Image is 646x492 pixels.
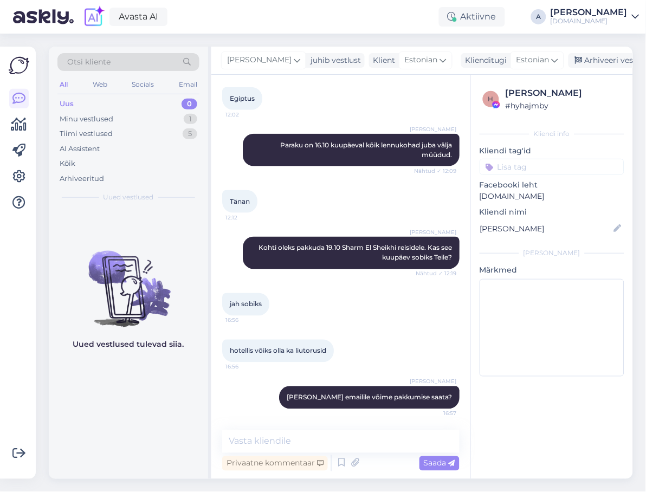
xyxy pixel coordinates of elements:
div: Arhiveeritud [60,173,104,184]
span: [PERSON_NAME] emailile võime pakkumise saata? [287,393,452,402]
span: Nähtud ✓ 12:09 [414,167,456,175]
div: 5 [183,128,197,139]
span: Uued vestlused [104,192,154,202]
span: Nähtud ✓ 12:19 [416,270,456,278]
span: 12:02 [225,111,266,119]
span: Egiptus [230,94,255,102]
div: Tiimi vestlused [60,128,113,139]
p: Facebooki leht [480,179,624,191]
div: Kliendi info [480,129,624,139]
span: Paraku on 16.10 kuupäeval kõik lennukohad juba välja müüdud. [280,141,454,159]
div: 0 [182,99,197,109]
div: Aktiivne [439,7,505,27]
span: Estonian [405,54,438,66]
span: [PERSON_NAME] [410,228,456,236]
input: Lisa tag [480,159,624,175]
span: [PERSON_NAME] [227,54,292,66]
div: Email [177,77,199,92]
div: juhib vestlust [306,55,361,66]
div: Klienditugi [461,55,507,66]
div: [DOMAIN_NAME] [551,17,628,25]
span: Kohti oleks pakkuda 19.10 Sharm El Sheikhi reisidele. Kas see kuupäev sobiks Teile? [259,244,454,262]
span: Estonian [516,54,550,66]
a: [PERSON_NAME][DOMAIN_NAME] [551,8,639,25]
p: Märkmed [480,264,624,276]
span: 12:12 [225,213,266,222]
div: Minu vestlused [60,114,113,125]
div: Uus [60,99,74,109]
img: Askly Logo [9,55,29,76]
span: Tänan [230,197,250,205]
p: Kliendi tag'id [480,145,624,157]
span: jah sobiks [230,300,262,308]
span: 16:56 [225,363,266,371]
span: hotellis võiks olla ka liutorusid [230,347,326,355]
div: Kõik [60,158,75,169]
div: 1 [184,114,197,125]
div: Privaatne kommentaar [222,456,328,471]
p: Uued vestlused tulevad siia. [73,339,184,350]
span: Otsi kliente [67,56,111,68]
div: [PERSON_NAME] [506,87,621,100]
img: No chats [49,231,208,329]
p: Kliendi nimi [480,206,624,218]
div: Socials [130,77,156,92]
img: explore-ai [82,5,105,28]
div: AI Assistent [60,144,100,154]
div: Web [91,77,109,92]
span: 16:57 [416,410,456,418]
a: Avasta AI [109,8,167,26]
span: 16:56 [225,316,266,325]
div: All [57,77,70,92]
p: [DOMAIN_NAME] [480,191,624,202]
div: [PERSON_NAME] [551,8,628,17]
div: [PERSON_NAME] [480,248,624,258]
span: Saada [424,458,455,468]
div: Klient [369,55,396,66]
div: A [531,9,546,24]
div: # hyhajmby [506,100,621,112]
input: Lisa nimi [480,223,612,235]
span: [PERSON_NAME] [410,378,456,386]
span: [PERSON_NAME] [410,125,456,133]
span: h [488,95,494,103]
